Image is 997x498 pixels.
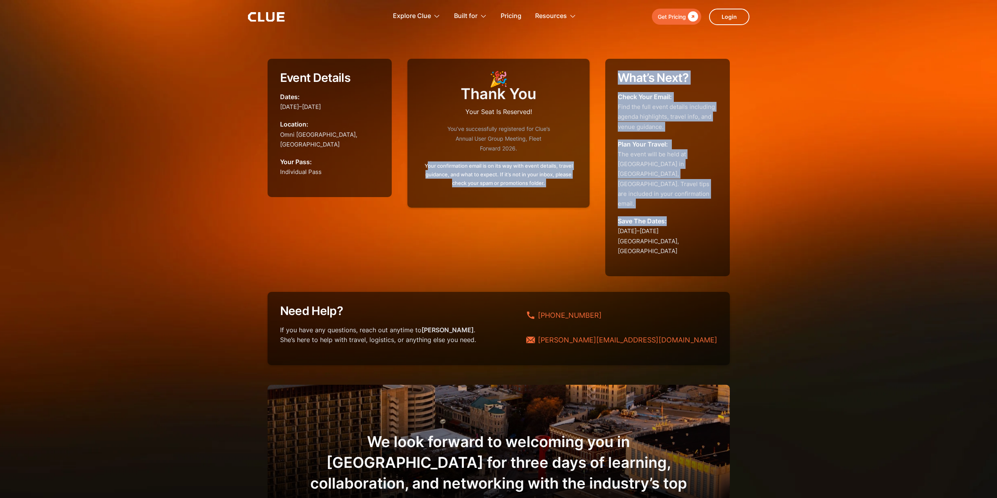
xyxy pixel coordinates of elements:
[280,120,308,128] span: Location:
[280,71,380,84] h2: Event Details
[526,335,717,347] a: [PERSON_NAME][EMAIL_ADDRESS][DOMAIN_NAME]
[535,4,576,29] div: Resources
[618,103,715,130] span: Find the full event details including agenda highlights, travel info, and venue guidance.
[280,168,322,176] span: Individual Pass
[465,108,532,116] span: Your Seat Is Reserved!
[422,326,474,334] span: [PERSON_NAME]
[618,150,709,207] span: The event will be held at [GEOGRAPHIC_DATA] in [GEOGRAPHIC_DATA], [GEOGRAPHIC_DATA]. Travel tips ...
[538,310,602,322] div: [PHONE_NUMBER]
[618,227,679,254] span: [DATE]–[DATE] [GEOGRAPHIC_DATA], [GEOGRAPHIC_DATA]
[280,103,321,110] span: [DATE]–[DATE]
[454,4,478,29] div: Built for
[618,217,667,225] span: Save the dates: ‍
[535,4,567,29] div: Resources
[280,304,514,317] h2: Need Help?
[501,4,521,29] a: Pricing
[652,9,701,25] a: Get Pricing
[618,93,672,101] span: Check your email:
[280,131,357,148] span: Omni [GEOGRAPHIC_DATA],[GEOGRAPHIC_DATA]
[446,124,552,154] p: You’ve successfully registered for Clue’s Annual User Group Meeting, Fleet Forward 2026.
[393,4,431,29] div: Explore Clue
[280,93,300,101] span: Dates:
[454,4,487,29] div: Built for
[461,71,536,116] h1: 🎉 Thank You
[526,310,602,322] a: [PHONE_NUMBER]
[618,140,668,148] span: Plan your travel:
[393,4,440,29] div: Explore Clue
[658,12,686,22] div: Get Pricing
[618,71,717,84] h2: What’s Next?
[280,325,476,345] p: If you have any questions, reach out anytime to . She’s here to help with travel, logistics, or a...
[686,12,698,22] div: 
[280,158,312,166] span: Your Pass:
[420,161,577,187] p: Your confirmation email is on its way with event details, travel guidance, and what to expect. If...
[709,9,749,25] a: Login
[538,335,717,347] div: [PERSON_NAME][EMAIL_ADDRESS][DOMAIN_NAME]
